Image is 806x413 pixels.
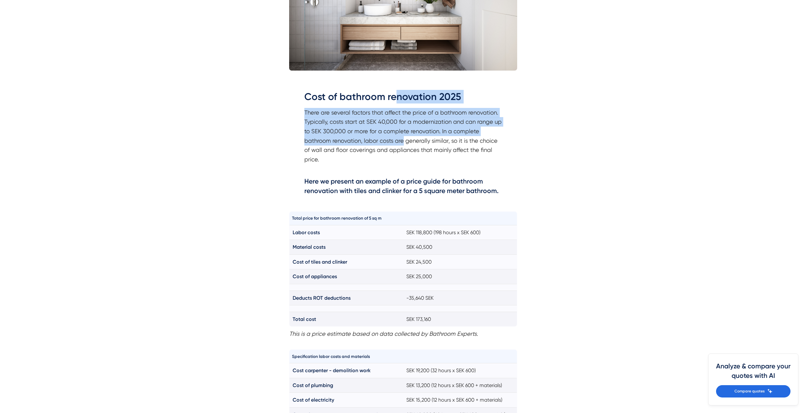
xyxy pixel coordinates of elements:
font: Total cost [293,316,316,322]
font: Cost of plumbing [293,382,333,388]
font: Cost of appliances [293,273,337,279]
font: Compare quotes [734,389,765,393]
font: This is a price estimate based on data collected by Bathroom Experts. [289,330,478,337]
font: -35,640 SEK [406,295,434,301]
font: Labor costs [293,229,320,235]
font: Specification labor costs and materials [292,354,370,359]
font: Material costs [293,244,326,250]
font: Deducts ROT deductions [293,295,351,301]
font: Cost carpenter - demolition work [293,367,371,373]
font: quotes with AI [732,372,775,379]
font: SEK 118,800 (198 hours x SEK 600) [406,229,480,235]
a: Compare quotes [716,385,790,397]
font: Analyze & compare your [716,362,790,370]
font: There are several factors that affect the price of a bathroom renovation. Typically, costs start ... [304,109,502,163]
font: SEK 25,000 [406,273,432,279]
font: SEK 40,500 [406,244,432,250]
font: Cost of electricity [293,397,334,403]
font: Total price for bathroom renovation of 5 sq m [292,216,382,221]
font: Cost of bathroom renovation 2025 [304,91,461,103]
font: SEK 19,200 (32 hours x SEK 600) [406,367,476,373]
font: Cost of tiles and clinker [293,259,347,265]
font: Here we present an example of a price guide for bathroom renovation with tiles and clinker for a ... [304,177,498,194]
font: SEK 15,200 (12 hours x SEK 600 + materials) [406,397,502,403]
font: SEK 173,160 [406,316,431,322]
font: SEK 13,200 (12 hours x SEK 600 + materials) [406,382,502,388]
font: SEK 24,500 [406,259,432,265]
